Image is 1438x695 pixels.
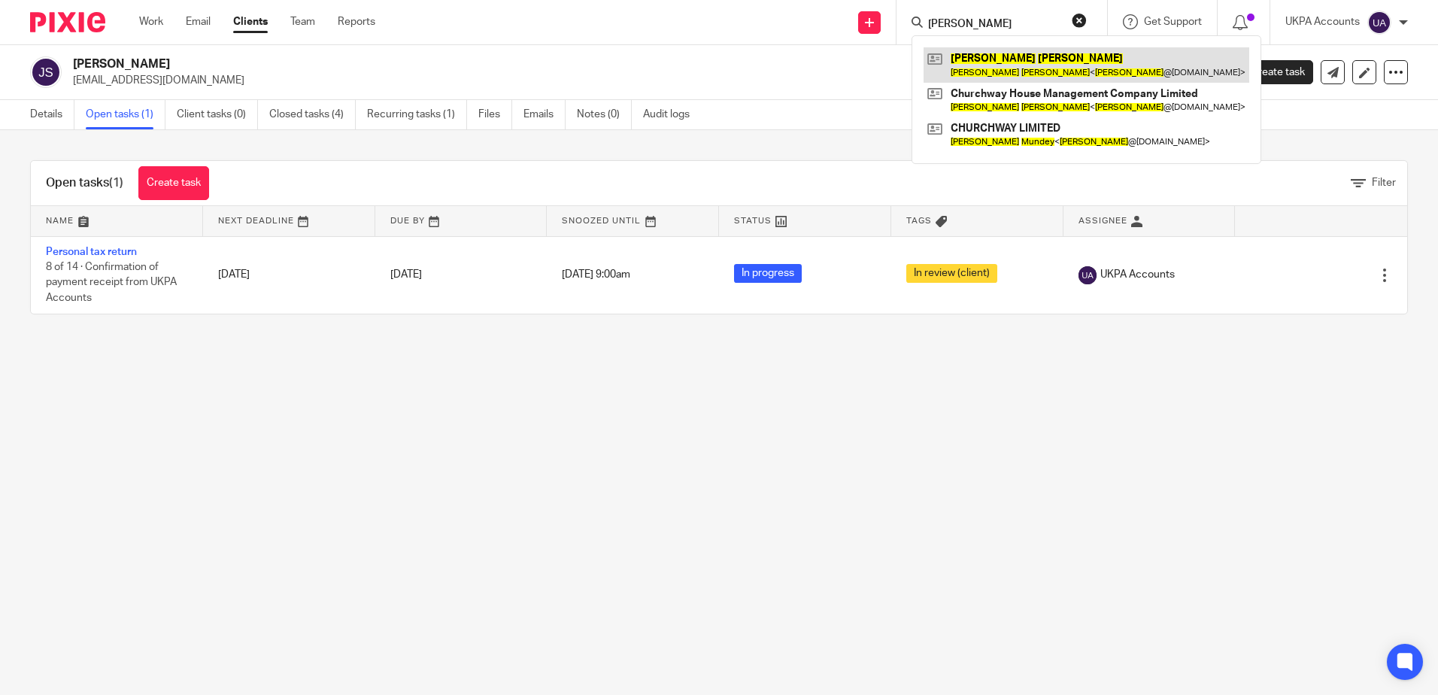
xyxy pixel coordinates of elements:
a: Audit logs [643,100,701,129]
a: Emails [523,100,566,129]
span: Snoozed Until [562,217,641,225]
img: svg%3E [30,56,62,88]
span: Status [734,217,772,225]
span: [DATE] [390,269,422,280]
img: svg%3E [1078,266,1097,284]
a: Team [290,14,315,29]
a: Files [478,100,512,129]
span: Tags [906,217,932,225]
td: [DATE] [203,236,375,314]
a: Work [139,14,163,29]
span: In progress [734,264,802,283]
span: In review (client) [906,264,997,283]
p: [EMAIL_ADDRESS][DOMAIN_NAME] [73,73,1203,88]
a: Create task [1226,60,1313,84]
span: Get Support [1144,17,1202,27]
a: Notes (0) [577,100,632,129]
a: Client tasks (0) [177,100,258,129]
h1: Open tasks [46,175,123,191]
h2: [PERSON_NAME] [73,56,977,72]
a: Open tasks (1) [86,100,165,129]
span: Filter [1372,178,1396,188]
a: Details [30,100,74,129]
button: Clear [1072,13,1087,28]
img: svg%3E [1367,11,1391,35]
span: [DATE] 9:00am [562,270,630,281]
input: Search [927,18,1062,32]
span: UKPA Accounts [1100,267,1175,282]
img: Pixie [30,12,105,32]
a: Recurring tasks (1) [367,100,467,129]
a: Email [186,14,211,29]
span: (1) [109,177,123,189]
a: Clients [233,14,268,29]
span: 8 of 14 · Confirmation of payment receipt from UKPA Accounts [46,262,177,303]
a: Closed tasks (4) [269,100,356,129]
p: UKPA Accounts [1285,14,1360,29]
a: Reports [338,14,375,29]
a: Personal tax return [46,247,137,257]
a: Create task [138,166,209,200]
